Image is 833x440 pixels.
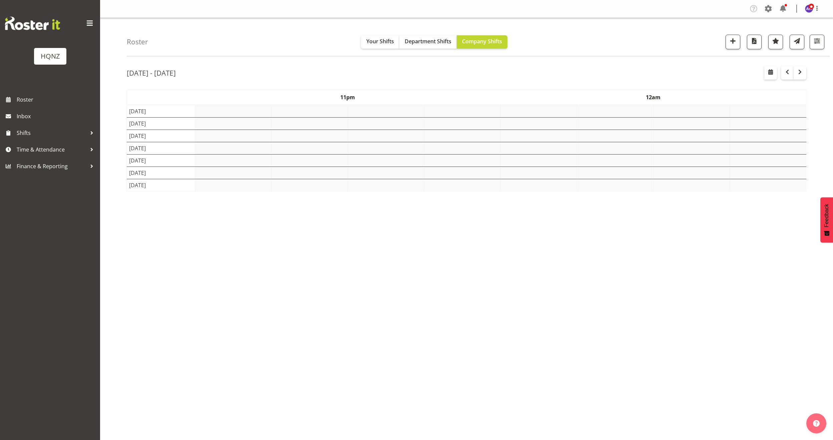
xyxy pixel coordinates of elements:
td: [DATE] [127,154,195,167]
h2: [DATE] - [DATE] [127,69,176,77]
span: Shifts [17,128,87,138]
span: Finance & Reporting [17,161,87,171]
span: Company Shifts [462,38,502,45]
td: [DATE] [127,142,195,154]
button: Highlight an important date within the roster. [768,35,783,49]
button: Filter Shifts [810,35,824,49]
td: [DATE] [127,105,195,118]
button: Your Shifts [361,35,399,49]
button: Download a PDF of the roster according to the set date range. [747,35,762,49]
button: Select a specific date within the roster. [764,66,777,80]
span: Inbox [17,111,97,121]
span: Time & Attendance [17,145,87,155]
button: Feedback - Show survey [820,197,833,242]
img: alanna-haysmith10795.jpg [805,5,813,13]
span: Roster [17,95,97,105]
td: [DATE] [127,167,195,179]
td: [DATE] [127,117,195,130]
div: HQNZ [41,51,60,61]
td: [DATE] [127,130,195,142]
th: 11pm [195,90,500,105]
img: help-xxl-2.png [813,420,820,427]
th: 12am [500,90,806,105]
button: Add a new shift [726,35,740,49]
h4: Roster [127,38,148,46]
img: Rosterit website logo [5,17,60,30]
span: Your Shifts [366,38,394,45]
span: Department Shifts [405,38,451,45]
button: Department Shifts [399,35,457,49]
button: Company Shifts [457,35,507,49]
button: Send a list of all shifts for the selected filtered period to all rostered employees. [790,35,804,49]
td: [DATE] [127,179,195,191]
span: Feedback [824,204,830,227]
